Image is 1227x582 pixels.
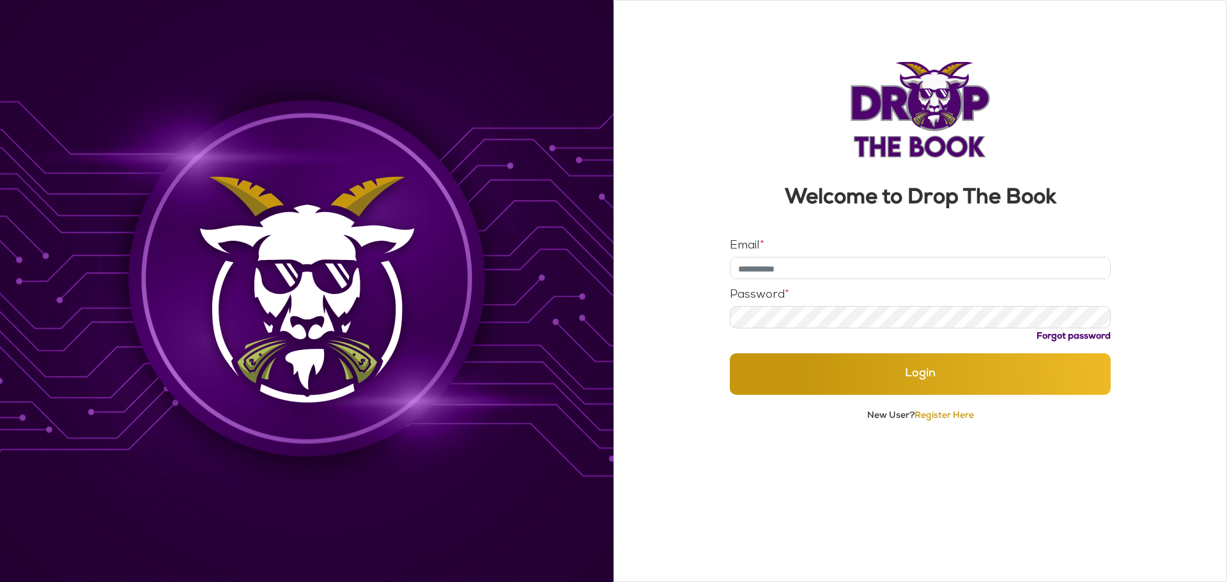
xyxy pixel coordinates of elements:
[730,289,789,301] label: Password
[730,410,1111,422] p: New User?
[730,353,1111,395] button: Login
[730,240,764,252] label: Email
[185,164,429,418] img: Background Image
[730,188,1111,210] h3: Welcome to Drop The Book
[914,411,974,420] a: Register Here
[849,62,991,158] img: Logo
[1037,332,1111,341] a: Forgot password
